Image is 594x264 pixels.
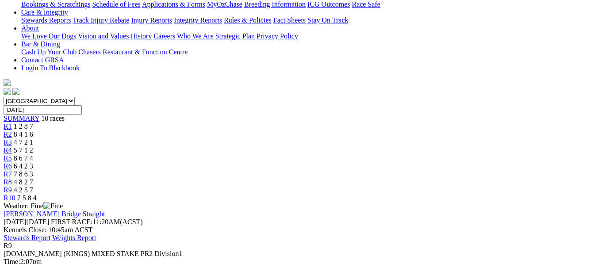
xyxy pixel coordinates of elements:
a: Stay On Track [307,16,348,24]
a: Care & Integrity [21,8,68,16]
a: Schedule of Fees [92,0,140,8]
span: 1 2 8 7 [14,122,33,130]
a: Login To Blackbook [21,64,80,72]
a: History [130,32,152,40]
span: FIRST RACE: [51,218,92,226]
div: Kennels Close: 10:45am ACST [4,226,590,234]
span: 10 races [41,115,65,122]
div: Care & Integrity [21,16,590,24]
a: R1 [4,122,12,130]
span: 4 2 5 7 [14,186,33,194]
a: Rules & Policies [224,16,272,24]
a: Fact Sheets [273,16,306,24]
input: Select date [4,105,82,115]
span: 8 4 1 6 [14,130,33,138]
span: [DATE] [4,218,27,226]
img: Fine [43,202,63,210]
a: Stewards Reports [21,16,71,24]
span: Weather: Fine [4,202,63,210]
span: 4 7 2 1 [14,138,33,146]
a: R7 [4,170,12,178]
a: Integrity Reports [174,16,222,24]
a: Stewards Report [4,234,50,241]
span: 7 5 8 4 [17,194,37,202]
a: Strategic Plan [215,32,255,40]
a: About [21,24,39,32]
a: SUMMARY [4,115,39,122]
a: R2 [4,130,12,138]
div: [DOMAIN_NAME] (KINGS) MIXED STAKE PR2 Division1 [4,250,590,258]
span: 5 7 1 2 [14,146,33,154]
a: Race Safe [352,0,380,8]
div: About [21,32,590,40]
span: R9 [4,242,12,249]
a: Cash Up Your Club [21,48,77,56]
span: 7 8 6 3 [14,170,33,178]
img: twitter.svg [12,88,19,95]
div: Industry [21,0,590,8]
a: Breeding Information [244,0,306,8]
a: MyOzChase [207,0,242,8]
span: 11:20AM(ACST) [51,218,143,226]
span: [DATE] [4,218,49,226]
a: Track Injury Rebate [73,16,129,24]
a: R10 [4,194,15,202]
a: Contact GRSA [21,56,64,64]
a: Bar & Dining [21,40,60,48]
a: [PERSON_NAME] Bridge Straight [4,210,105,218]
a: Weights Report [52,234,96,241]
a: Careers [153,32,175,40]
a: Vision and Values [78,32,129,40]
span: 8 6 7 4 [14,154,33,162]
span: 6 4 2 3 [14,162,33,170]
div: Bar & Dining [21,48,590,56]
a: Applications & Forms [142,0,205,8]
a: R5 [4,154,12,162]
a: ICG Outcomes [307,0,350,8]
a: R4 [4,146,12,154]
a: Who We Are [177,32,214,40]
img: logo-grsa-white.png [4,79,11,86]
a: R3 [4,138,12,146]
a: Bookings & Scratchings [21,0,90,8]
a: R9 [4,186,12,194]
span: 4 8 2 7 [14,178,33,186]
a: Injury Reports [131,16,172,24]
a: We Love Our Dogs [21,32,76,40]
img: facebook.svg [4,88,11,95]
a: Privacy Policy [257,32,298,40]
a: Chasers Restaurant & Function Centre [78,48,188,56]
a: R6 [4,162,12,170]
a: R8 [4,178,12,186]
